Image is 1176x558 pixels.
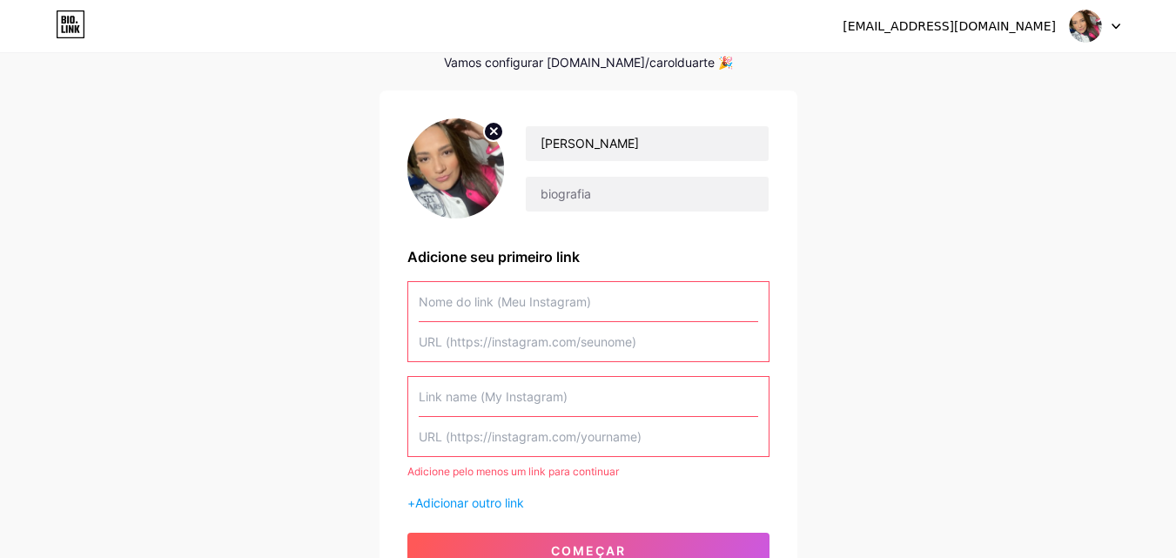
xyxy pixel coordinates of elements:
[419,417,758,456] input: URL (https://instagram.com/yourname)
[415,495,524,510] font: Adicionar outro link
[419,322,758,361] input: URL (https://instagram.com/seunome)
[407,118,505,218] img: foto de perfil
[407,248,580,266] font: Adicione seu primeiro link
[843,19,1056,33] font: [EMAIL_ADDRESS][DOMAIN_NAME]
[419,282,758,321] input: Nome do link (Meu Instagram)
[407,495,415,510] font: +
[551,543,626,558] font: começar
[419,377,758,416] input: Link name (My Instagram)
[526,126,768,161] input: Seu nome
[1069,10,1102,43] img: 7yvtvvjz
[526,177,768,212] input: biografia
[444,55,733,70] font: Vamos configurar [DOMAIN_NAME]/carolduarte 🎉
[407,465,619,478] font: Adicione pelo menos um link para continuar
